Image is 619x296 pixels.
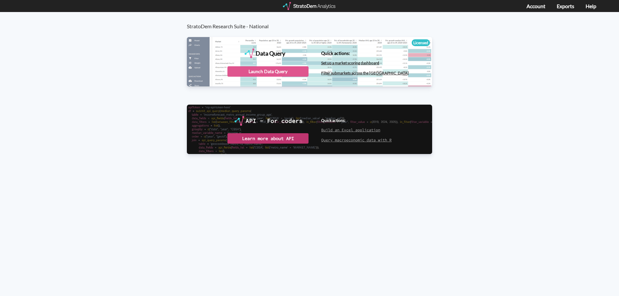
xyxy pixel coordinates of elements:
a: Query macroeconomic data with R [321,137,392,142]
a: Filter submarkets across the [GEOGRAPHIC_DATA] [321,71,409,75]
div: Licensed [412,39,430,46]
a: Account [527,3,545,9]
div: Data Query [256,48,285,58]
a: Exports [557,3,574,9]
h4: Quick actions: [321,118,392,122]
div: API - For coders [246,116,303,126]
h4: Quick actions: [321,51,409,56]
a: Set up a market scoring dashboard [321,60,379,65]
div: Learn more about API [227,133,309,144]
a: Help [586,3,596,9]
div: Launch Data Query [227,66,309,77]
a: Build an Excel application [321,127,380,132]
h3: StratoDem Research Suite - National [187,12,439,29]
